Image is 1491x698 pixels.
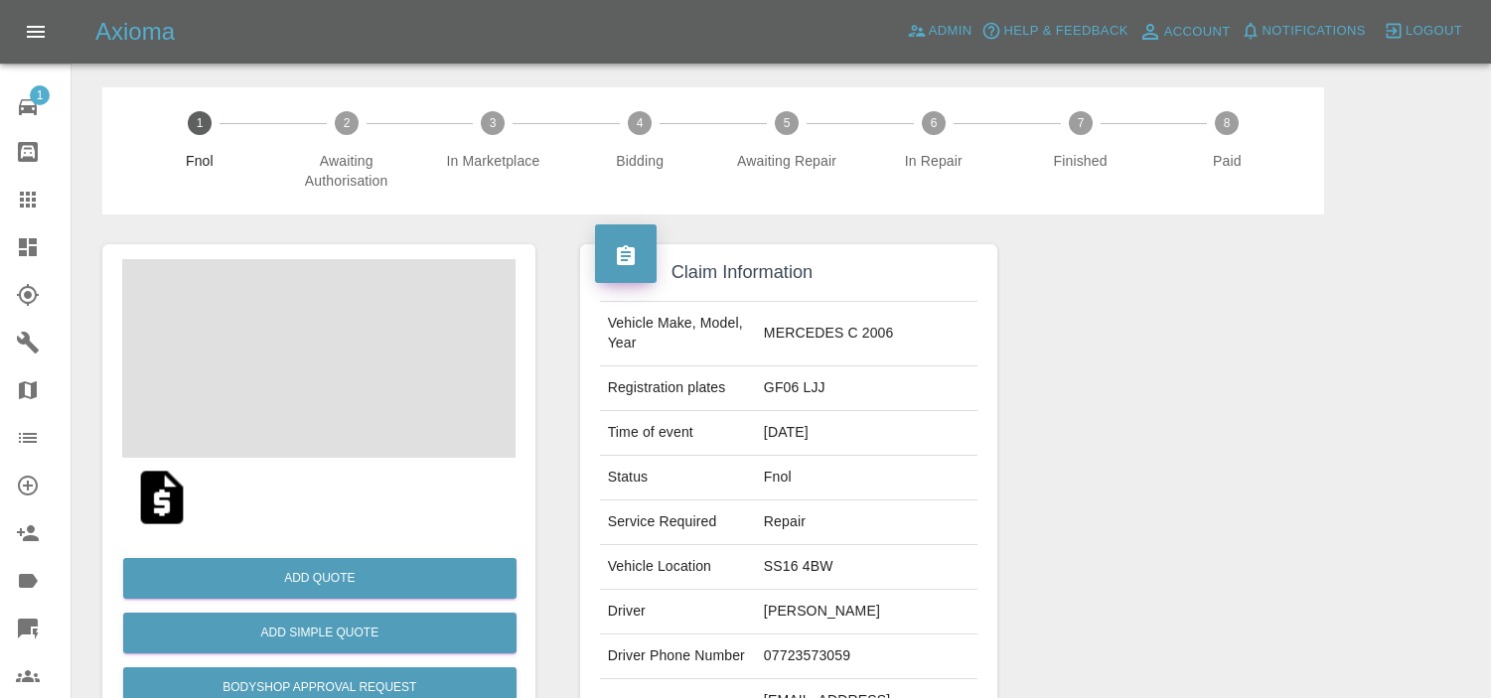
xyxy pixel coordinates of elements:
span: Admin [929,20,972,43]
td: [PERSON_NAME] [756,590,977,634]
a: Admin [902,16,977,47]
text: 8 [1224,116,1231,130]
button: Notifications [1236,16,1371,47]
span: 1 [30,85,50,105]
td: [DATE] [756,411,977,456]
text: 4 [637,116,644,130]
span: Help & Feedback [1003,20,1127,43]
h5: Axioma [95,16,175,48]
button: Add Simple Quote [123,613,517,653]
a: Account [1133,16,1236,48]
td: Vehicle Make, Model, Year [600,302,756,366]
button: Open drawer [12,8,60,56]
span: Awaiting Authorisation [281,151,412,191]
td: Fnol [756,456,977,500]
button: Add Quote [123,558,517,599]
td: Vehicle Location [600,545,756,590]
td: 07723573059 [756,634,977,679]
text: 6 [930,116,937,130]
text: 7 [1077,116,1084,130]
span: Paid [1161,151,1292,171]
td: Registration plates [600,366,756,411]
span: Fnol [134,151,265,171]
td: GF06 LJJ [756,366,977,411]
td: Repair [756,500,977,545]
span: Bidding [574,151,705,171]
td: SS16 4BW [756,545,977,590]
span: Account [1164,21,1231,44]
span: Awaiting Repair [721,151,852,171]
text: 5 [784,116,791,130]
span: Notifications [1263,20,1366,43]
text: 1 [197,116,204,130]
text: 2 [343,116,350,130]
td: Status [600,456,756,500]
img: qt_1RxRVfA4aDea5wMjFWqE0ybN [130,466,194,529]
td: MERCEDES C 2006 [756,302,977,366]
td: Driver [600,590,756,634]
button: Help & Feedback [976,16,1132,47]
span: In Repair [868,151,999,171]
td: Driver Phone Number [600,634,756,679]
td: Service Required [600,500,756,545]
td: Time of event [600,411,756,456]
text: 3 [490,116,497,130]
span: In Marketplace [428,151,559,171]
span: Logout [1406,20,1462,43]
h4: Claim Information [595,259,983,286]
button: Logout [1379,16,1467,47]
span: Finished [1015,151,1146,171]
